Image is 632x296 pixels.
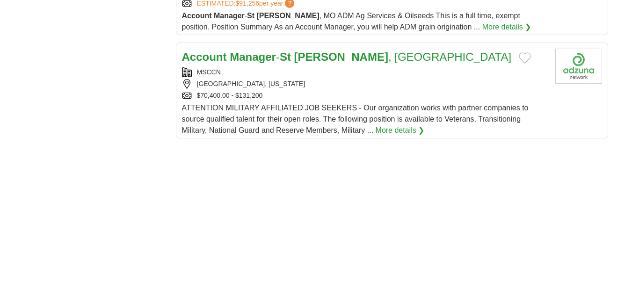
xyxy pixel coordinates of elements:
[182,79,548,89] div: [GEOGRAPHIC_DATA], [US_STATE]
[182,51,512,63] a: Account Manager-St [PERSON_NAME], [GEOGRAPHIC_DATA]
[182,51,227,63] strong: Account
[294,51,388,63] strong: [PERSON_NAME]
[182,12,212,20] strong: Account
[519,52,531,64] button: Add to favorite jobs
[555,49,602,84] img: Company logo
[182,91,548,101] div: $70,400.00 - $131,200
[257,12,320,20] strong: [PERSON_NAME]
[214,12,245,20] strong: Manager
[182,67,548,77] div: MSCCN
[482,22,531,33] a: More details ❯
[247,12,254,20] strong: St
[182,12,520,31] span: - , MO ADM Ag Services & Oilseeds This is a full time, exempt position. Position Summary As an Ac...
[376,125,425,136] a: More details ❯
[280,51,291,63] strong: St
[182,104,529,134] span: ATTENTION MILITARY AFFILIATED JOB SEEKERS - Our organization works with partner companies to sour...
[230,51,276,63] strong: Manager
